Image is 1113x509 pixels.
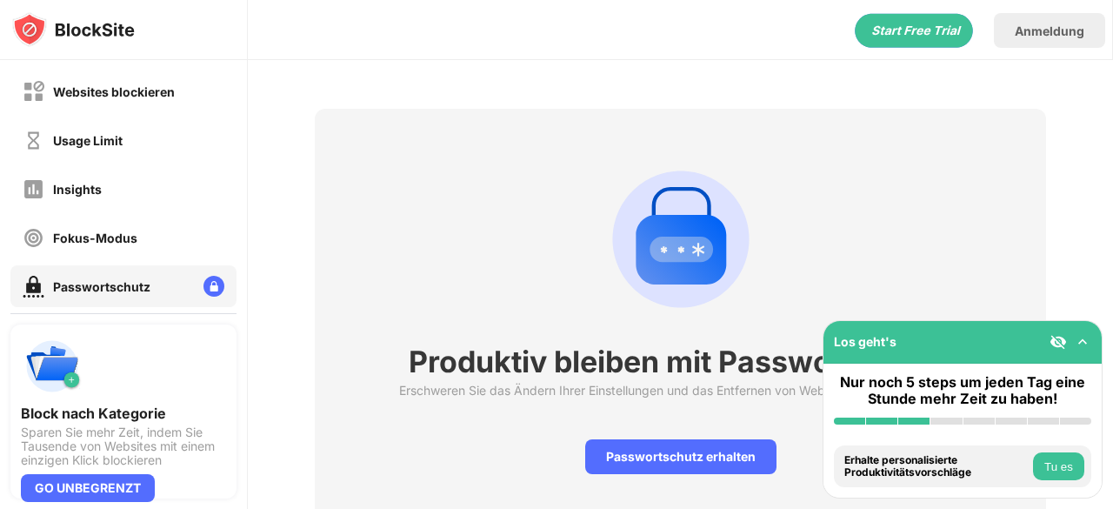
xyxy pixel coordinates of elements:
[53,182,102,197] div: Insights
[844,454,1029,479] div: Erhalte personalisierte Produktivitätsvorschläge
[53,133,123,148] div: Usage Limit
[597,156,764,323] div: animation
[1015,23,1084,38] div: Anmeldung
[23,178,44,200] img: insights-off.svg
[53,84,175,99] div: Websites blockieren
[585,439,776,474] div: Passwortschutz erhalten
[12,12,135,47] img: logo-blocksite.svg
[1033,452,1084,480] button: Tu es
[23,276,44,298] img: password-protection-on.svg
[409,344,952,379] div: Produktiv bleiben mit Passwortschutz
[21,405,226,422] div: Block nach Kategorie
[834,374,1091,407] div: Nur noch 5 steps um jeden Tag eine Stunde mehr Zeit zu haben!
[21,425,226,467] div: Sparen Sie mehr Zeit, indem Sie Tausende von Websites mit einem einzigen Klick blockieren
[399,383,962,398] div: Erschweren Sie das Ändern Ihrer Einstellungen und das Entfernen von Websites aus Ihrer Sperrliste
[203,276,224,297] img: lock-menu.svg
[53,231,137,245] div: Fokus-Modus
[23,227,44,249] img: focus-off.svg
[855,13,973,48] div: animation
[23,130,44,151] img: time-usage-off.svg
[21,335,83,398] img: push-categories.svg
[1074,333,1091,351] img: omni-setup-toggle.svg
[834,334,896,349] div: Los geht's
[53,279,150,294] div: Passwortschutz
[1050,333,1067,351] img: eye-not-visible.svg
[23,81,44,103] img: block-off.svg
[21,474,155,502] div: GO UNBEGRENZT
